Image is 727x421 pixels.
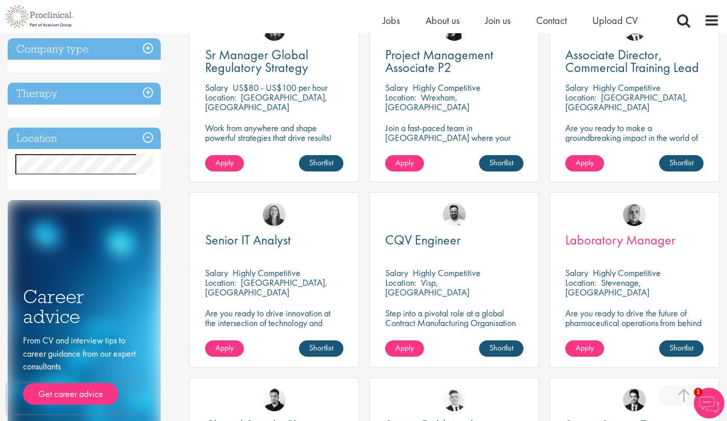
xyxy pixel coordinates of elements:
a: Associate Director, Commercial Training Lead [565,48,704,74]
img: Anderson Maldonado [263,388,286,411]
p: Wrexham, [GEOGRAPHIC_DATA] [385,91,469,113]
p: Are you ready to make a groundbreaking impact in the world of biotechnology? Join a growing compa... [565,123,704,171]
p: Join a fast-paced team in [GEOGRAPHIC_DATA] where your project skills and scientific savvy drive ... [385,123,523,171]
img: Nicolas Daniel [443,388,466,411]
a: Contact [536,14,567,27]
span: Location: [385,277,416,288]
span: Apply [395,342,414,353]
a: Apply [565,155,604,171]
a: Apply [205,340,244,357]
span: Senior IT Analyst [205,231,291,249]
a: Apply [385,340,424,357]
a: Upload CV [592,14,638,27]
a: Shortlist [479,340,523,357]
img: Emile De Beer [443,203,466,226]
a: Sr Manager Global Regulatory Strategy [205,48,343,74]
p: [GEOGRAPHIC_DATA], [GEOGRAPHIC_DATA] [205,277,328,298]
p: [GEOGRAPHIC_DATA], [GEOGRAPHIC_DATA] [565,91,688,113]
p: Highly Competitive [593,267,661,279]
h3: Company type [8,38,161,60]
a: Shortlist [299,155,343,171]
a: Shortlist [479,155,523,171]
p: Stevenage, [GEOGRAPHIC_DATA] [565,277,649,298]
span: Location: [385,91,416,103]
span: Project Management Associate P2 [385,46,493,76]
p: Visp, [GEOGRAPHIC_DATA] [385,277,469,298]
a: Apply [565,340,604,357]
span: Salary [565,82,588,93]
h3: Location [8,128,161,150]
span: Location: [565,277,596,288]
p: Highly Competitive [593,82,661,93]
a: Project Management Associate P2 [385,48,523,74]
h3: Career advice [23,287,145,326]
div: From CV and interview tips to career guidance from our expert consultants [23,334,145,405]
span: Salary [205,82,228,93]
img: Harry Budge [623,203,646,226]
img: Thomas Wenig [623,388,646,411]
a: Join us [485,14,511,27]
span: Apply [575,342,594,353]
a: Apply [385,155,424,171]
img: Chatbot [694,388,724,418]
a: Shortlist [659,155,704,171]
span: Location: [565,91,596,103]
span: Apply [575,157,594,168]
span: Laboratory Manager [565,231,675,249]
p: Are you ready to drive the future of pharmaceutical operations from behind the scenes? Looking to... [565,308,704,357]
span: Apply [215,157,234,168]
p: [GEOGRAPHIC_DATA], [GEOGRAPHIC_DATA] [205,91,328,113]
a: Shortlist [659,340,704,357]
a: Apply [205,155,244,171]
span: Apply [395,157,414,168]
span: Location: [205,277,236,288]
p: Step into a pivotal role at a global Contract Manufacturing Organisation and help shape the futur... [385,308,523,347]
a: Laboratory Manager [565,234,704,246]
p: Work from anywhere and shape powerful strategies that drive results! Enjoy the freedom of remote ... [205,123,343,171]
a: Jobs [383,14,400,27]
p: Highly Competitive [413,267,481,279]
p: Highly Competitive [233,267,300,279]
span: Salary [385,267,408,279]
span: Location: [205,91,236,103]
span: Salary [205,267,228,279]
span: CQV Engineer [385,231,461,249]
span: 1 [694,388,703,397]
iframe: reCAPTCHA [7,383,138,414]
a: CQV Engineer [385,234,523,246]
span: Sr Manager Global Regulatory Strategy [205,46,308,76]
span: Salary [385,82,408,93]
img: Mia Kellerman [263,203,286,226]
p: Are you ready to drive innovation at the intersection of technology and healthcare, transforming ... [205,308,343,357]
p: US$80 - US$100 per hour [233,82,328,93]
span: Apply [215,342,234,353]
a: Shortlist [299,340,343,357]
span: Salary [565,267,588,279]
a: Senior IT Analyst [205,234,343,246]
p: Highly Competitive [413,82,481,93]
a: About us [425,14,460,27]
span: Associate Director, Commercial Training Lead [565,46,699,76]
h3: Therapy [8,83,161,105]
